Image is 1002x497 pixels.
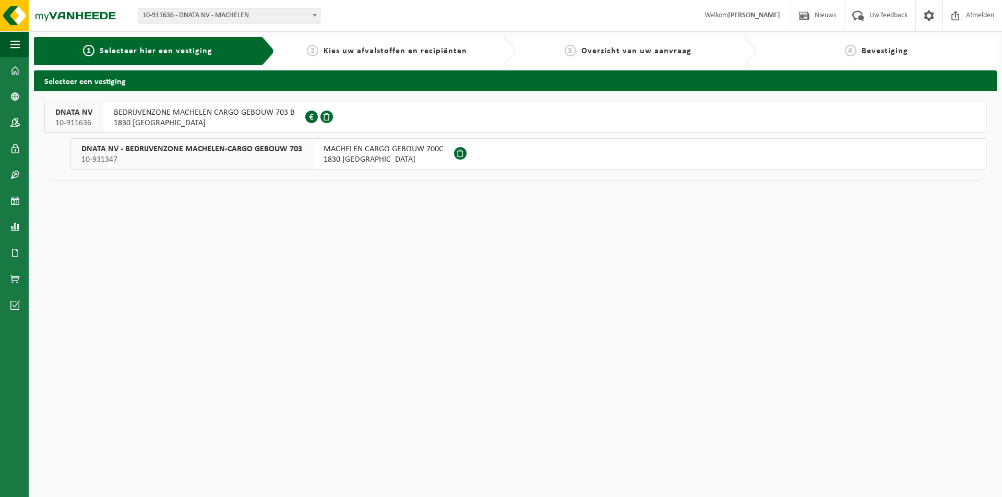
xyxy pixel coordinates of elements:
[307,45,318,56] span: 2
[81,144,302,154] span: DNATA NV - BEDRIJVENZONE MACHELEN-CARGO GEBOUW 703
[324,154,444,165] span: 1830 [GEOGRAPHIC_DATA]
[138,8,320,23] span: 10-911636 - DNATA NV - MACHELEN
[70,138,986,169] button: DNATA NV - BEDRIJVENZONE MACHELEN-CARGO GEBOUW 703 10-931347 MACHELEN CARGO GEBOUW 700C1830 [GEOG...
[138,8,320,23] span: 10-911636 - DNATA NV - MACHELEN
[845,45,856,56] span: 4
[34,70,997,91] h2: Selecteer een vestiging
[581,47,691,55] span: Overzicht van uw aanvraag
[114,107,295,118] span: BEDRIJVENZONE MACHELEN CARGO GEBOUW 703 B
[324,144,444,154] span: MACHELEN CARGO GEBOUW 700C
[44,102,986,133] button: DNATA NV 10-911636 BEDRIJVENZONE MACHELEN CARGO GEBOUW 703 B1830 [GEOGRAPHIC_DATA]
[114,118,295,128] span: 1830 [GEOGRAPHIC_DATA]
[55,118,92,128] span: 10-911636
[83,45,94,56] span: 1
[55,107,92,118] span: DNATA NV
[565,45,576,56] span: 3
[100,47,212,55] span: Selecteer hier een vestiging
[728,11,780,19] strong: [PERSON_NAME]
[324,47,467,55] span: Kies uw afvalstoffen en recipiënten
[81,154,302,165] span: 10-931347
[862,47,908,55] span: Bevestiging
